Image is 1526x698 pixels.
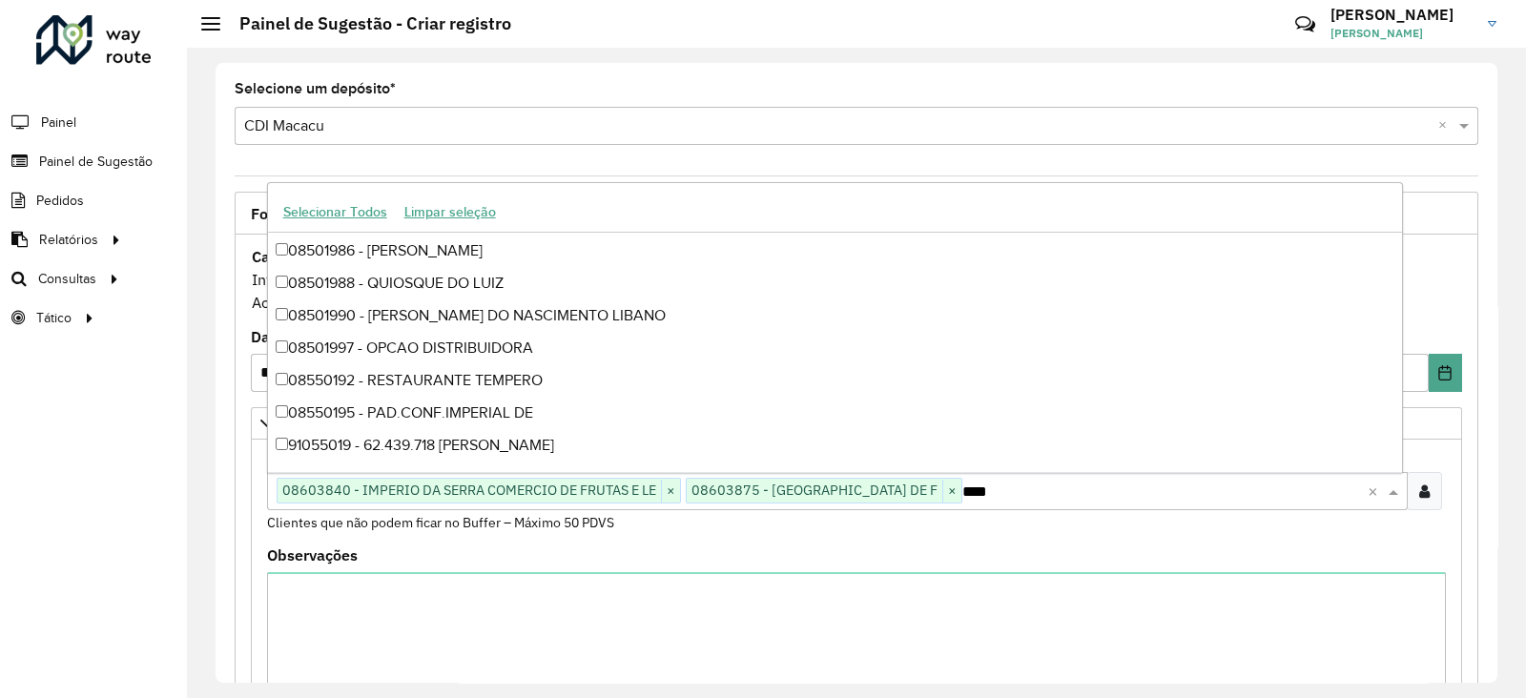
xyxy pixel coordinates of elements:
[396,197,505,227] button: Limpar seleção
[1285,4,1326,45] a: Contato Rápido
[39,152,153,172] span: Painel de Sugestão
[268,364,1402,397] div: 08550192 - RESTAURANTE TEMPERO
[268,267,1402,299] div: 08501988 - QUIOSQUE DO LUIZ
[251,407,1462,440] a: Priorizar Cliente - Não podem ficar no buffer
[36,308,72,328] span: Tático
[235,77,396,100] label: Selecione um depósito
[39,230,98,250] span: Relatórios
[267,544,358,566] label: Observações
[275,197,396,227] button: Selecionar Todos
[268,299,1402,332] div: 08501990 - [PERSON_NAME] DO NASCIMENTO LIBANO
[268,235,1402,267] div: 08501986 - [PERSON_NAME]
[268,397,1402,429] div: 08550195 - PAD.CONF.IMPERIAL DE
[1429,354,1462,392] button: Choose Date
[1330,25,1474,42] span: [PERSON_NAME]
[251,244,1462,315] div: Informe a data de inicio, fim e preencha corretamente os campos abaixo. Ao final, você irá pré-vi...
[661,480,680,503] span: ×
[278,479,661,502] span: 08603840 - IMPERIO DA SERRA COMERCIO DE FRUTAS E LE
[267,182,1403,473] ng-dropdown-panel: Options list
[1368,480,1384,503] span: Clear all
[268,332,1402,364] div: 08501997 - OPCAO DISTRIBUIDORA
[251,325,425,348] label: Data de Vigência Inicial
[36,191,84,211] span: Pedidos
[268,429,1402,462] div: 91055019 - 62.439.718 [PERSON_NAME]
[1438,114,1454,137] span: Clear all
[687,479,942,502] span: 08603875 - [GEOGRAPHIC_DATA] DE F
[1330,6,1474,24] h3: [PERSON_NAME]
[252,247,567,266] strong: Cadastro Painel de sugestão de roteirização:
[41,113,76,133] span: Painel
[267,514,614,531] small: Clientes que não podem ficar no Buffer – Máximo 50 PDVS
[942,480,961,503] span: ×
[251,206,466,221] span: Formulário Painel de Sugestão
[38,269,96,289] span: Consultas
[220,13,511,34] h2: Painel de Sugestão - Criar registro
